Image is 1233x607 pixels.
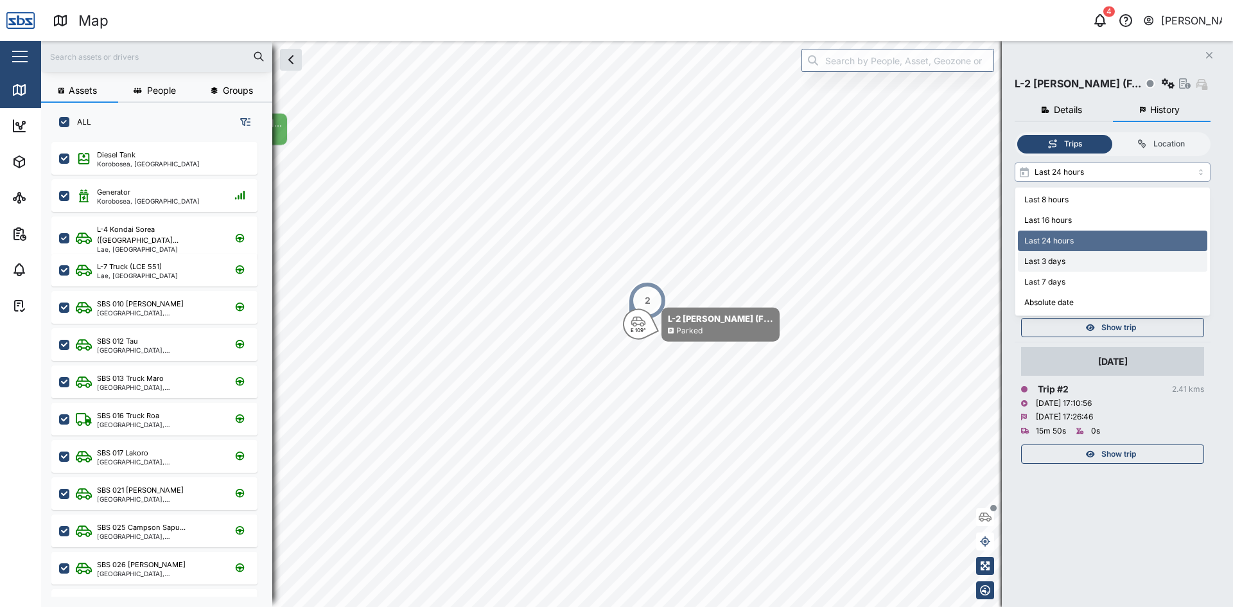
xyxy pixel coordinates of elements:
[676,325,703,337] div: Parked
[6,6,35,35] img: Main Logo
[49,47,265,66] input: Search assets or drivers
[668,312,773,325] div: L-2 [PERSON_NAME] (F...
[97,373,164,384] div: SBS 013 Truck Maro
[628,281,667,320] div: Map marker
[1098,355,1128,369] div: [DATE]
[97,224,220,246] div: L-4 Kondai Sorea ([GEOGRAPHIC_DATA]...
[631,328,646,333] div: E 109°
[1150,105,1180,114] span: History
[1101,445,1136,463] span: Show trip
[1015,76,1141,92] div: L-2 [PERSON_NAME] (F...
[801,49,994,72] input: Search by People, Asset, Geozone or Place
[1153,138,1185,150] div: Location
[97,198,200,204] div: Korobosea, [GEOGRAPHIC_DATA]
[147,86,176,95] span: People
[33,155,73,169] div: Assets
[97,522,186,533] div: SBS 025 Campson Sapu...
[1036,425,1066,437] div: 15m 50s
[1018,292,1207,313] div: Absolute date
[97,246,220,252] div: Lae, [GEOGRAPHIC_DATA]
[97,161,200,167] div: Korobosea, [GEOGRAPHIC_DATA]
[33,299,69,313] div: Tasks
[623,308,780,342] div: Map marker
[1038,382,1069,396] div: Trip # 2
[1018,251,1207,272] div: Last 3 days
[1018,190,1207,211] div: Last 8 hours
[97,496,220,502] div: [GEOGRAPHIC_DATA], [GEOGRAPHIC_DATA]
[1015,163,1211,182] input: Select range
[1091,425,1100,437] div: 0s
[1101,319,1136,337] span: Show trip
[1021,444,1204,464] button: Show trip
[1018,211,1207,231] div: Last 16 hours
[97,384,220,391] div: [GEOGRAPHIC_DATA], [GEOGRAPHIC_DATA]
[97,421,220,428] div: [GEOGRAPHIC_DATA], [GEOGRAPHIC_DATA]
[1018,231,1207,251] div: Last 24 hours
[97,187,130,198] div: Generator
[97,299,184,310] div: SBS 010 [PERSON_NAME]
[69,86,97,95] span: Assets
[78,10,109,32] div: Map
[1036,411,1093,423] div: [DATE] 17:26:46
[97,410,159,421] div: SBS 016 Truck Roa
[97,272,178,279] div: Lae, [GEOGRAPHIC_DATA]
[33,263,73,277] div: Alarms
[33,227,77,241] div: Reports
[97,448,148,459] div: SBS 017 Lakoro
[51,137,272,597] div: grid
[41,41,1233,607] canvas: Map
[1161,13,1223,29] div: [PERSON_NAME]
[223,86,253,95] span: Groups
[1036,398,1092,410] div: [DATE] 17:10:56
[1103,6,1115,17] div: 4
[97,150,136,161] div: Diesel Tank
[33,83,62,97] div: Map
[1021,318,1204,337] button: Show trip
[97,336,138,347] div: SBS 012 Tau
[1142,12,1223,30] button: [PERSON_NAME]
[97,570,220,577] div: [GEOGRAPHIC_DATA], [GEOGRAPHIC_DATA]
[97,261,162,272] div: L-7 Truck (LCE 551)
[1054,105,1082,114] span: Details
[97,459,220,465] div: [GEOGRAPHIC_DATA], [GEOGRAPHIC_DATA]
[1064,138,1082,150] div: Trips
[97,559,186,570] div: SBS 026 [PERSON_NAME]
[97,310,220,316] div: [GEOGRAPHIC_DATA], [GEOGRAPHIC_DATA]
[97,347,220,353] div: [GEOGRAPHIC_DATA], [GEOGRAPHIC_DATA]
[97,533,220,540] div: [GEOGRAPHIC_DATA], [GEOGRAPHIC_DATA]
[69,117,91,127] label: ALL
[1172,383,1204,396] div: 2.41 kms
[645,294,651,308] div: 2
[1018,272,1207,292] div: Last 7 days
[33,191,64,205] div: Sites
[97,485,184,496] div: SBS 021 [PERSON_NAME]
[33,119,91,133] div: Dashboard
